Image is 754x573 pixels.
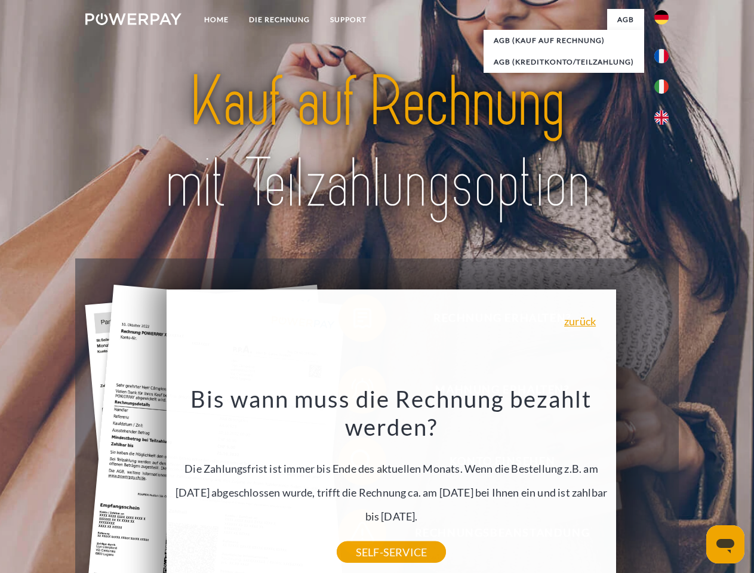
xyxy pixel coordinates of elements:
a: zurück [564,316,596,326]
iframe: Schaltfläche zum Öffnen des Messaging-Fensters [706,525,744,563]
a: AGB (Kauf auf Rechnung) [484,30,644,51]
div: Die Zahlungsfrist ist immer bis Ende des aktuellen Monats. Wenn die Bestellung z.B. am [DATE] abg... [174,384,610,552]
a: AGB (Kreditkonto/Teilzahlung) [484,51,644,73]
img: fr [654,49,669,63]
a: DIE RECHNUNG [239,9,320,30]
img: logo-powerpay-white.svg [85,13,181,25]
h3: Bis wann muss die Rechnung bezahlt werden? [174,384,610,442]
a: Home [194,9,239,30]
img: de [654,10,669,24]
img: title-powerpay_de.svg [114,57,640,229]
a: SUPPORT [320,9,377,30]
a: SELF-SERVICE [337,541,446,563]
img: it [654,79,669,94]
img: en [654,110,669,125]
a: agb [607,9,644,30]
